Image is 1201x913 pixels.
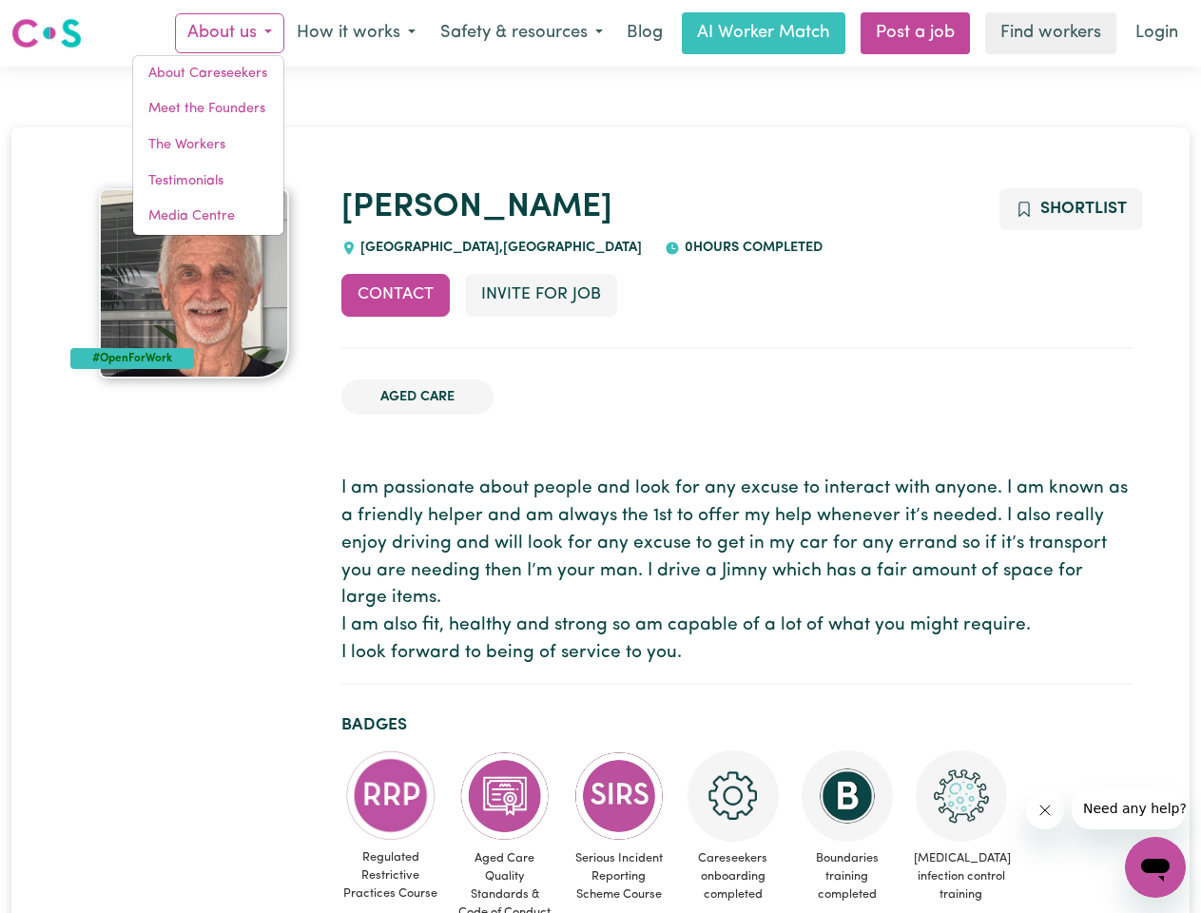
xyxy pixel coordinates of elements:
[70,348,195,369] div: #OpenForWork
[680,241,823,255] span: 0 hours completed
[341,476,1132,668] p: I am passionate about people and look for any excuse to interact with anyone. I am known as a fri...
[11,16,82,50] img: Careseekers logo
[175,13,284,53] button: About us
[912,842,1011,912] span: [MEDICAL_DATA] infection control training
[133,91,283,127] a: Meet the Founders
[459,750,551,842] img: CS Academy: Aged Care Quality Standards & Code of Conduct course completed
[11,13,115,29] span: Need any help?
[357,241,643,255] span: [GEOGRAPHIC_DATA] , [GEOGRAPHIC_DATA]
[682,12,845,54] a: AI Worker Match
[688,750,779,842] img: CS Academy: Careseekers Onboarding course completed
[861,12,970,54] a: Post a job
[284,13,428,53] button: How it works
[133,199,283,235] a: Media Centre
[70,188,319,379] a: Kenneth's profile picture'#OpenForWork
[341,274,450,316] button: Contact
[428,13,615,53] button: Safety & resources
[341,379,494,416] li: Aged Care
[985,12,1116,54] a: Find workers
[99,188,289,379] img: Kenneth
[133,56,283,92] a: About Careseekers
[1124,12,1190,54] a: Login
[1125,837,1186,898] iframe: Button to launch messaging window
[1026,791,1064,829] iframe: Close message
[684,842,783,912] span: Careseekers onboarding completed
[133,127,283,164] a: The Workers
[341,715,1132,735] h2: Badges
[132,55,284,236] div: About us
[570,842,668,912] span: Serious Incident Reporting Scheme Course
[615,12,674,54] a: Blog
[341,841,440,911] span: Regulated Restrictive Practices Course
[341,191,612,224] a: [PERSON_NAME]
[345,750,436,841] img: CS Academy: Regulated Restrictive Practices course completed
[573,750,665,842] img: CS Academy: Serious Incident Reporting Scheme course completed
[802,750,893,842] img: CS Academy: Boundaries in care and support work course completed
[465,274,617,316] button: Invite for Job
[798,842,897,912] span: Boundaries training completed
[1040,201,1127,217] span: Shortlist
[133,164,283,200] a: Testimonials
[999,188,1143,230] button: Add to shortlist
[916,750,1007,842] img: CS Academy: COVID-19 Infection Control Training course completed
[11,11,82,55] a: Careseekers logo
[1072,787,1186,829] iframe: Message from company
